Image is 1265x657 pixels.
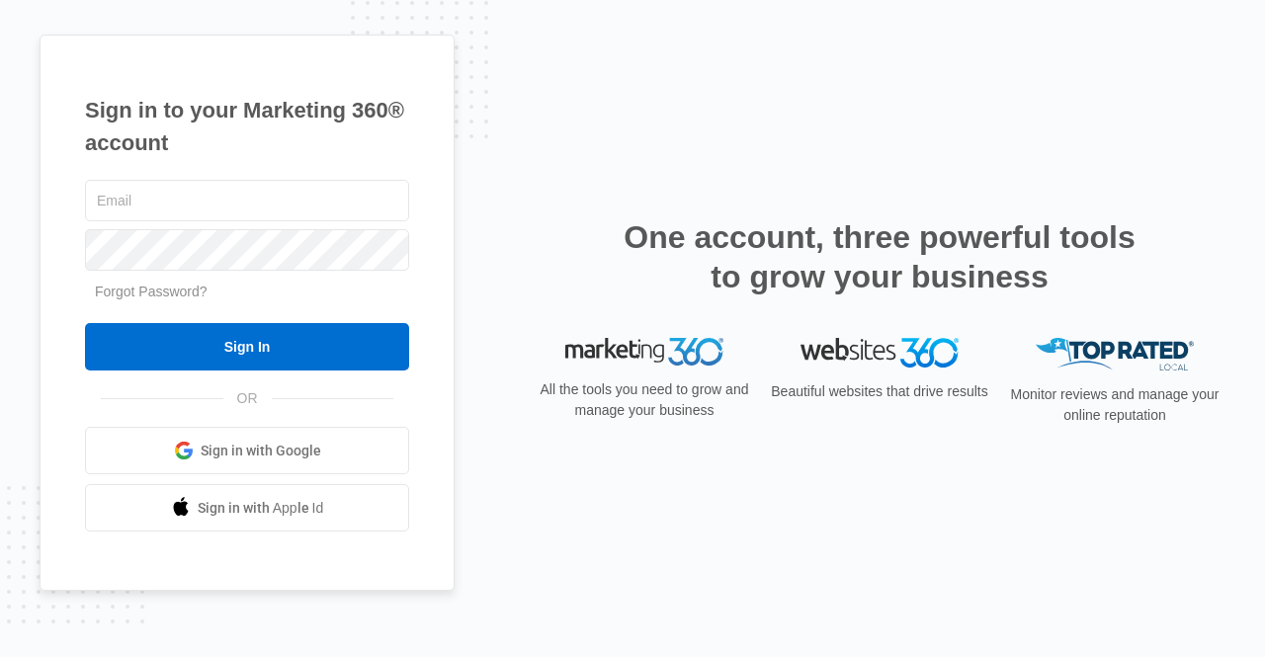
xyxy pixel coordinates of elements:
[85,484,409,532] a: Sign in with Apple Id
[198,498,324,519] span: Sign in with Apple Id
[801,338,959,367] img: Websites 360
[1004,384,1225,426] p: Monitor reviews and manage your online reputation
[85,427,409,474] a: Sign in with Google
[534,379,755,421] p: All the tools you need to grow and manage your business
[201,441,321,461] span: Sign in with Google
[769,381,990,402] p: Beautiful websites that drive results
[85,323,409,370] input: Sign In
[618,217,1141,296] h2: One account, three powerful tools to grow your business
[95,284,208,299] a: Forgot Password?
[565,338,723,366] img: Marketing 360
[223,388,272,409] span: OR
[1036,338,1194,370] img: Top Rated Local
[85,180,409,221] input: Email
[85,94,409,159] h1: Sign in to your Marketing 360® account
